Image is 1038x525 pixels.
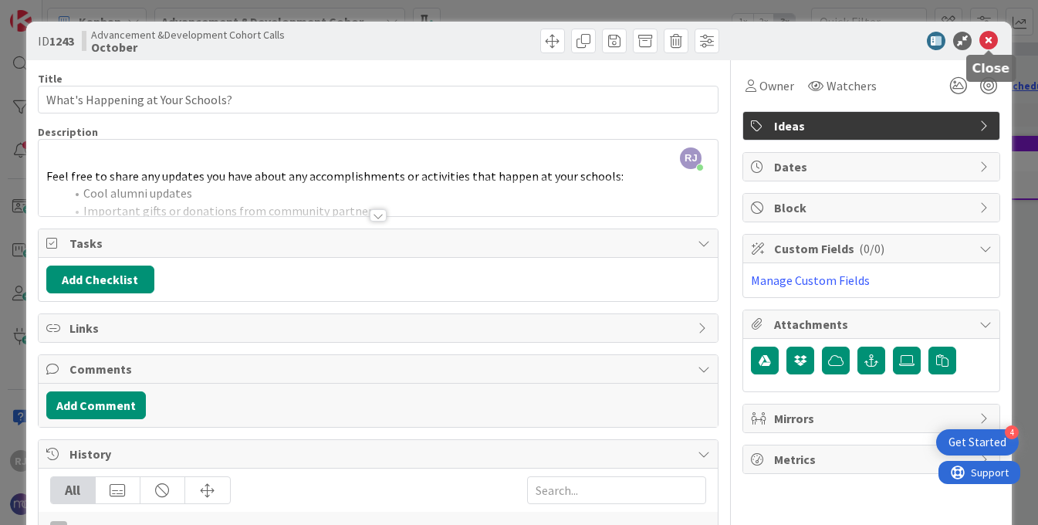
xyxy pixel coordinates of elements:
span: Advancement &Development Cohort Calls [91,29,285,41]
span: Links [69,319,691,337]
b: 1243 [49,33,74,49]
span: Description [38,125,98,139]
div: All [51,477,96,503]
h5: Close [972,61,1010,76]
span: Mirrors [774,409,972,428]
button: Add Checklist [46,266,154,293]
input: type card name here... [38,86,719,113]
input: Search... [527,476,706,504]
a: Manage Custom Fields [751,273,870,288]
div: Open Get Started checklist, remaining modules: 4 [936,429,1019,456]
span: Attachments [774,315,972,334]
span: Comments [69,360,691,378]
span: History [69,445,691,463]
span: Watchers [827,76,877,95]
span: ( 0/0 ) [859,241,884,256]
span: RJ [680,147,702,169]
span: Feel free to share any updates you have about any accomplishments or activities that happen at yo... [46,168,624,184]
div: Get Started [948,435,1006,450]
span: Metrics [774,450,972,469]
span: Ideas [774,117,972,135]
button: Add Comment [46,391,146,419]
div: 4 [1005,425,1019,439]
span: Dates [774,157,972,176]
span: Owner [759,76,794,95]
b: October [91,41,285,53]
span: Tasks [69,234,691,252]
span: Block [774,198,972,217]
label: Title [38,72,63,86]
span: Support [32,2,70,21]
span: Custom Fields [774,239,972,258]
span: ID [38,32,74,50]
